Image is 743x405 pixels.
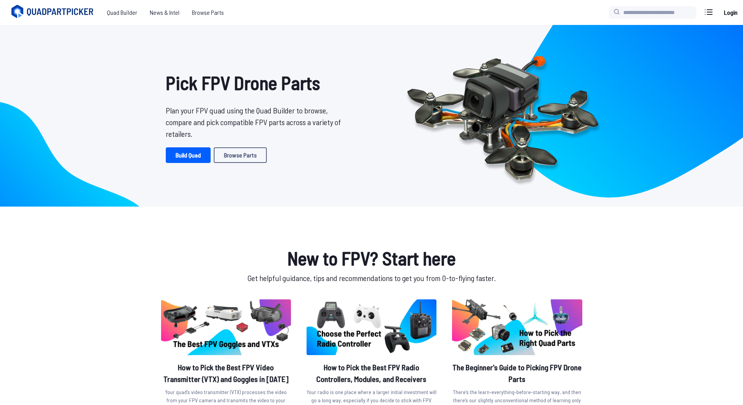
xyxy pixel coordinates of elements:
[144,5,186,20] a: News & Intel
[166,69,347,97] h1: Pick FPV Drone Parts
[214,147,267,163] a: Browse Parts
[452,299,582,355] img: image of post
[166,104,347,140] p: Plan your FPV quad using the Quad Builder to browse, compare and pick compatible FPV parts across...
[166,147,211,163] a: Build Quad
[307,299,436,355] img: image of post
[452,361,582,385] h2: The Beginner's Guide to Picking FPV Drone Parts
[390,38,615,194] img: Quadcopter
[307,361,436,385] h2: How to Pick the Best FPV Radio Controllers, Modules, and Receivers
[721,5,740,20] a: Login
[160,244,584,272] h1: New to FPV? Start here
[161,299,291,355] img: image of post
[101,5,144,20] a: Quad Builder
[161,361,291,385] h2: How to Pick the Best FPV Video Transmitter (VTX) and Goggles in [DATE]
[186,5,230,20] a: Browse Parts
[160,272,584,284] p: Get helpful guidance, tips and recommendations to get you from 0-to-flying faster.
